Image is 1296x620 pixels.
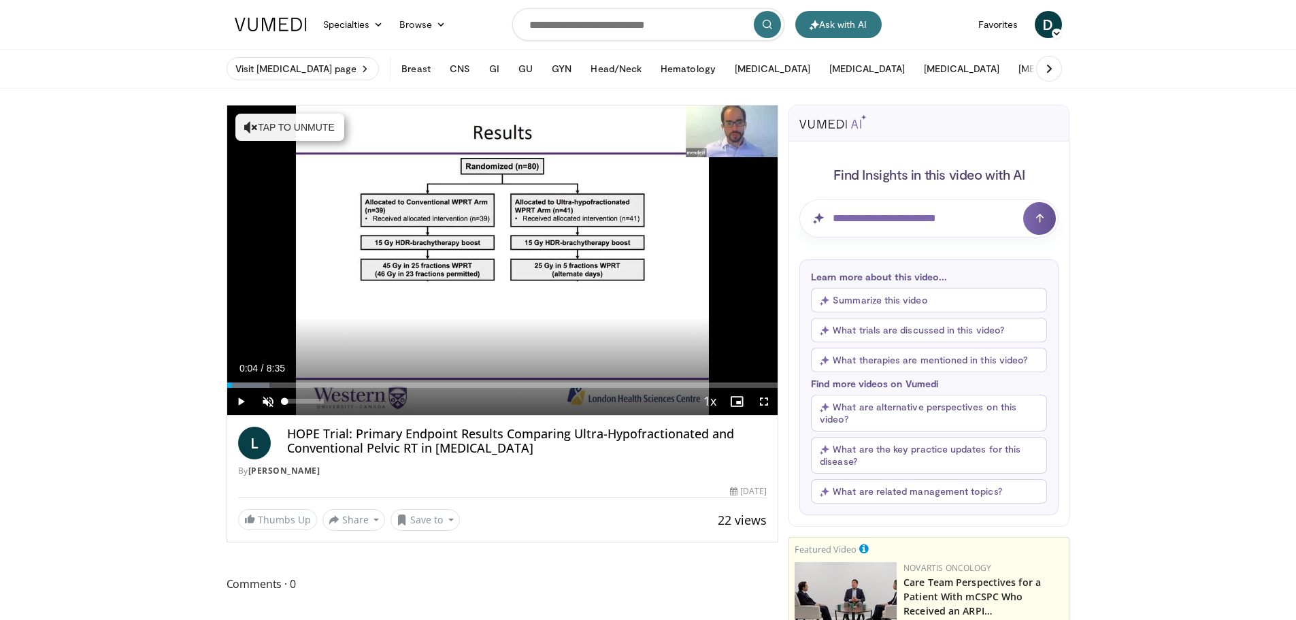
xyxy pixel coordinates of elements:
[238,465,767,477] div: By
[544,55,580,82] button: GYN
[795,543,857,555] small: Featured Video
[582,55,650,82] button: Head/Neck
[903,576,1041,617] a: Care Team Perspectives for a Patient With mCSPC Who Received an ARPI…
[652,55,724,82] button: Hematology
[238,427,271,459] a: L
[811,318,1047,342] button: What trials are discussed in this video?
[510,55,541,82] button: GU
[811,479,1047,504] button: What are related management topics?
[811,378,1047,389] p: Find more videos on Vumedi
[227,575,779,593] span: Comments 0
[393,55,438,82] button: Breast
[391,11,454,38] a: Browse
[287,427,767,456] h4: HOPE Trial: Primary Endpoint Results Comparing Ultra-Hypofractionated and Conventional Pelvic RT ...
[696,388,723,415] button: Playback Rate
[795,11,882,38] button: Ask with AI
[811,288,1047,312] button: Summarize this video
[970,11,1027,38] a: Favorites
[512,8,784,41] input: Search topics, interventions
[811,395,1047,431] button: What are alternative perspectives on this video?
[248,465,320,476] a: [PERSON_NAME]
[1010,55,1102,82] button: [MEDICAL_DATA]
[285,399,324,404] div: Volume Level
[315,11,392,38] a: Specialties
[261,363,264,374] span: /
[481,55,508,82] button: GI
[227,105,778,416] video-js: Video Player
[254,388,282,415] button: Unmute
[238,509,317,530] a: Thumbs Up
[267,363,285,374] span: 8:35
[227,388,254,415] button: Play
[235,18,307,31] img: VuMedi Logo
[821,55,913,82] button: [MEDICAL_DATA]
[227,382,778,388] div: Progress Bar
[235,114,344,141] button: Tap to unmute
[903,562,991,574] a: Novartis Oncology
[750,388,778,415] button: Fullscreen
[916,55,1008,82] button: [MEDICAL_DATA]
[239,363,258,374] span: 0:04
[1035,11,1062,38] a: D
[811,348,1047,372] button: What therapies are mentioned in this video?
[730,485,767,497] div: [DATE]
[799,199,1059,238] input: Question for AI
[391,509,460,531] button: Save to
[727,55,818,82] button: [MEDICAL_DATA]
[799,115,866,129] img: vumedi-ai-logo.svg
[799,165,1059,183] h4: Find Insights in this video with AI
[718,512,767,528] span: 22 views
[227,57,380,80] a: Visit [MEDICAL_DATA] page
[322,509,386,531] button: Share
[723,388,750,415] button: Enable picture-in-picture mode
[811,437,1047,474] button: What are the key practice updates for this disease?
[442,55,478,82] button: CNS
[811,271,1047,282] p: Learn more about this video...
